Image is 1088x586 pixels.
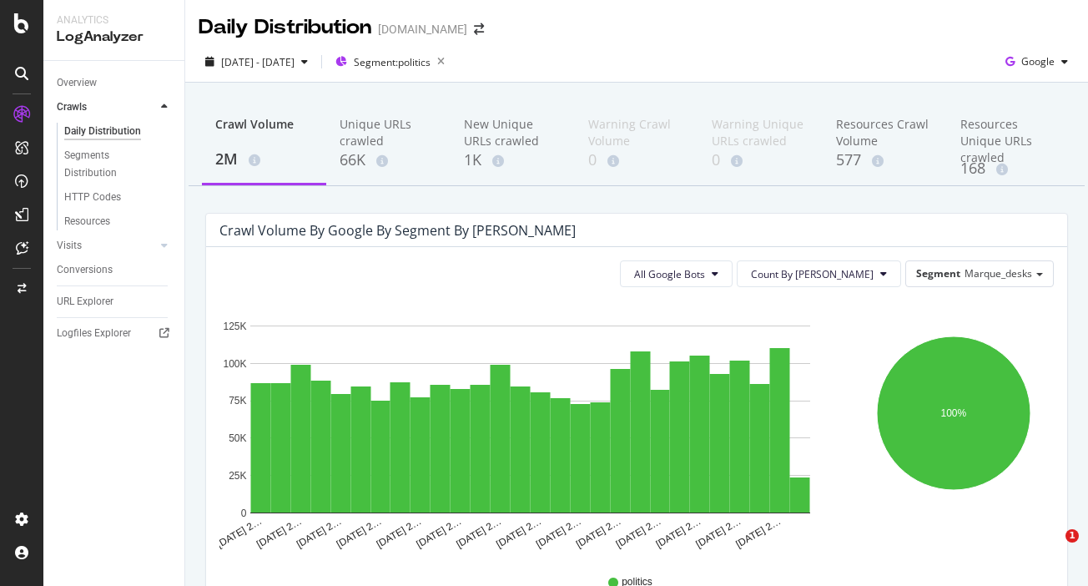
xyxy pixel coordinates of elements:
[57,99,156,116] a: Crawls
[57,261,113,279] div: Conversions
[712,149,809,171] div: 0
[221,55,295,69] span: [DATE] - [DATE]
[241,508,247,519] text: 0
[219,301,841,551] svg: A chart.
[57,74,97,92] div: Overview
[57,99,87,116] div: Crawls
[229,470,246,482] text: 25K
[916,266,960,280] span: Segment
[751,267,874,281] span: Count By Day
[57,237,82,255] div: Visits
[219,222,576,239] div: Crawl Volume by google by Segment by [PERSON_NAME]
[64,147,157,182] div: Segments Distribution
[57,293,113,311] div: URL Explorer
[712,116,809,149] div: Warning Unique URLs crawled
[329,48,451,75] button: Segment:politics
[620,260,733,287] button: All Google Bots
[199,13,371,42] div: Daily Distribution
[960,116,1058,158] div: Resources Unique URLs crawled
[634,267,705,281] span: All Google Bots
[354,55,431,69] span: Segment: politics
[1065,529,1079,543] span: 1
[474,23,484,35] div: arrow-right-arrow-left
[588,149,686,171] div: 0
[588,116,686,149] div: Warning Crawl Volume
[340,116,437,149] div: Unique URLs crawled
[836,116,934,149] div: Resources Crawl Volume
[199,48,315,75] button: [DATE] - [DATE]
[64,213,110,230] div: Resources
[64,123,141,140] div: Daily Distribution
[941,407,967,419] text: 100%
[57,325,131,342] div: Logfiles Explorer
[57,74,173,92] a: Overview
[64,123,173,140] a: Daily Distribution
[57,325,173,342] a: Logfiles Explorer
[64,189,173,206] a: HTTP Codes
[57,261,173,279] a: Conversions
[64,189,121,206] div: HTTP Codes
[57,293,173,311] a: URL Explorer
[57,28,171,47] div: LogAnalyzer
[215,116,313,148] div: Crawl Volume
[64,213,173,230] a: Resources
[960,158,1058,179] div: 168
[858,301,1050,551] svg: A chart.
[378,21,467,38] div: [DOMAIN_NAME]
[965,266,1032,280] span: Marque_desks
[1021,54,1055,68] span: Google
[57,237,156,255] a: Visits
[223,321,246,332] text: 125K
[215,149,313,170] div: 2M
[223,358,246,370] text: 100K
[999,48,1075,75] button: Google
[464,116,562,149] div: New Unique URLs crawled
[1031,529,1071,569] iframe: Intercom live chat
[464,149,562,171] div: 1K
[340,149,437,171] div: 66K
[229,396,246,407] text: 75K
[836,149,934,171] div: 577
[229,432,246,444] text: 50K
[64,147,173,182] a: Segments Distribution
[57,13,171,28] div: Analytics
[737,260,901,287] button: Count By [PERSON_NAME]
